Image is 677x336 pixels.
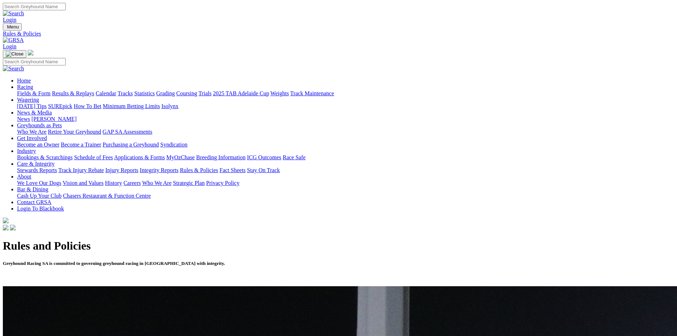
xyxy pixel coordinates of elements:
a: Cash Up Your Club [17,193,61,199]
a: Vision and Values [63,180,103,186]
a: Racing [17,84,33,90]
a: Industry [17,148,36,154]
a: Weights [270,90,289,96]
a: Become an Owner [17,142,59,148]
a: Statistics [134,90,155,96]
a: Wagering [17,97,39,103]
a: History [105,180,122,186]
div: Greyhounds as Pets [17,129,674,135]
a: Breeding Information [196,154,246,160]
a: Who We Are [142,180,172,186]
img: twitter.svg [10,225,16,230]
img: GRSA [3,37,24,43]
a: GAP SA Assessments [103,129,152,135]
div: About [17,180,674,186]
a: Care & Integrity [17,161,55,167]
a: Greyhounds as Pets [17,122,62,128]
div: Industry [17,154,674,161]
a: Who We Are [17,129,47,135]
a: Privacy Policy [206,180,240,186]
img: Search [3,65,24,72]
div: Wagering [17,103,674,110]
a: We Love Our Dogs [17,180,61,186]
img: Search [3,10,24,17]
h5: Greyhound Racing SA is committed to governing greyhound racing in [GEOGRAPHIC_DATA] with integrity. [3,261,674,266]
a: Isolynx [161,103,178,109]
a: Syndication [160,142,187,148]
a: Calendar [96,90,116,96]
img: Close [6,51,23,57]
a: Bookings & Scratchings [17,154,72,160]
a: Schedule of Fees [74,154,113,160]
a: Careers [123,180,141,186]
div: News & Media [17,116,674,122]
a: Applications & Forms [114,154,165,160]
a: Rules & Policies [3,31,674,37]
a: Race Safe [283,154,305,160]
h1: Rules and Policies [3,239,674,252]
a: 2025 TAB Adelaide Cup [213,90,269,96]
a: Fields & Form [17,90,50,96]
a: Rules & Policies [180,167,218,173]
a: Trials [198,90,211,96]
a: Retire Your Greyhound [48,129,101,135]
img: logo-grsa-white.png [28,50,33,55]
a: Bar & Dining [17,186,48,192]
a: Fact Sheets [220,167,246,173]
a: Stay On Track [247,167,280,173]
a: Track Maintenance [290,90,334,96]
a: Tracks [118,90,133,96]
button: Toggle navigation [3,50,26,58]
a: About [17,174,31,180]
a: Grading [156,90,175,96]
div: Care & Integrity [17,167,674,174]
a: SUREpick [48,103,72,109]
img: logo-grsa-white.png [3,218,9,223]
a: Results & Replays [52,90,94,96]
a: Integrity Reports [140,167,178,173]
a: Home [17,78,31,84]
a: Login To Blackbook [17,206,64,212]
a: Become a Trainer [61,142,101,148]
button: Toggle navigation [3,23,22,31]
a: Purchasing a Greyhound [103,142,159,148]
img: facebook.svg [3,225,9,230]
a: Chasers Restaurant & Function Centre [63,193,151,199]
a: Stewards Reports [17,167,57,173]
a: ICG Outcomes [247,154,281,160]
a: [PERSON_NAME] [31,116,76,122]
a: Coursing [176,90,197,96]
div: Racing [17,90,674,97]
a: Injury Reports [105,167,138,173]
a: Login [3,17,16,23]
a: Login [3,43,16,49]
a: Track Injury Rebate [58,167,104,173]
a: News [17,116,30,122]
a: [DATE] Tips [17,103,47,109]
a: News & Media [17,110,52,116]
a: Minimum Betting Limits [103,103,160,109]
a: MyOzChase [166,154,195,160]
span: Menu [7,24,19,30]
a: How To Bet [74,103,102,109]
a: Strategic Plan [173,180,205,186]
input: Search [3,3,66,10]
input: Search [3,58,66,65]
div: Bar & Dining [17,193,674,199]
a: Contact GRSA [17,199,51,205]
a: Get Involved [17,135,47,141]
div: Get Involved [17,142,674,148]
